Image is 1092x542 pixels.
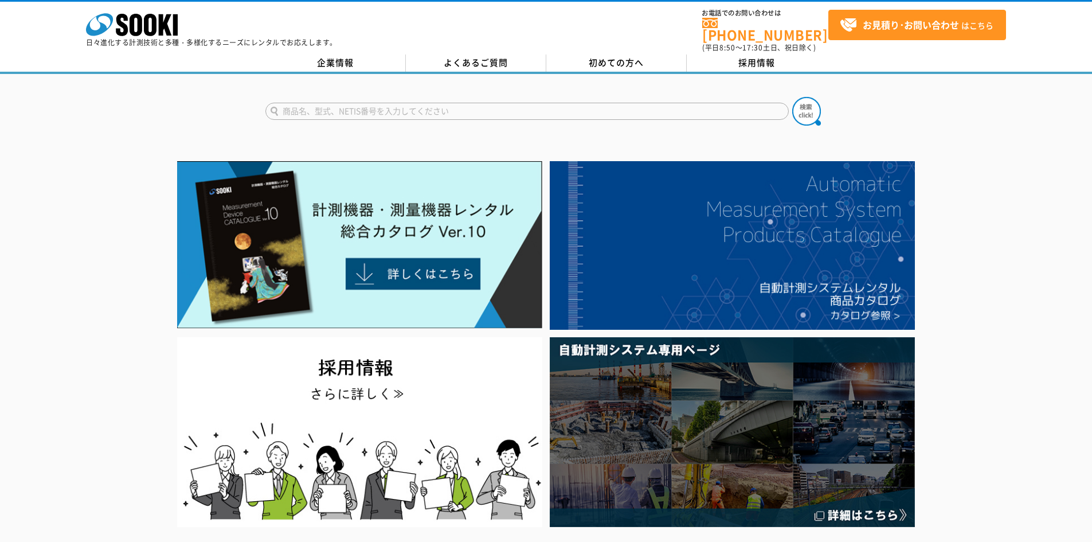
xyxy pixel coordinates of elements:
[840,17,993,34] span: はこちら
[406,54,546,72] a: よくあるご質問
[550,161,915,330] img: 自動計測システムカタログ
[177,337,542,527] img: SOOKI recruit
[550,337,915,527] img: 自動計測システム専用ページ
[589,56,644,69] span: 初めての方へ
[702,18,828,41] a: [PHONE_NUMBER]
[177,161,542,329] img: Catalog Ver10
[265,103,789,120] input: 商品名、型式、NETIS番号を入力してください
[702,10,828,17] span: お電話でのお問い合わせは
[687,54,827,72] a: 採用情報
[828,10,1006,40] a: お見積り･お問い合わせはこちら
[742,42,763,53] span: 17:30
[792,97,821,126] img: btn_search.png
[86,39,337,46] p: 日々進化する計測技術と多種・多様化するニーズにレンタルでお応えします。
[265,54,406,72] a: 企業情報
[719,42,735,53] span: 8:50
[863,18,959,32] strong: お見積り･お問い合わせ
[702,42,816,53] span: (平日 ～ 土日、祝日除く)
[546,54,687,72] a: 初めての方へ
